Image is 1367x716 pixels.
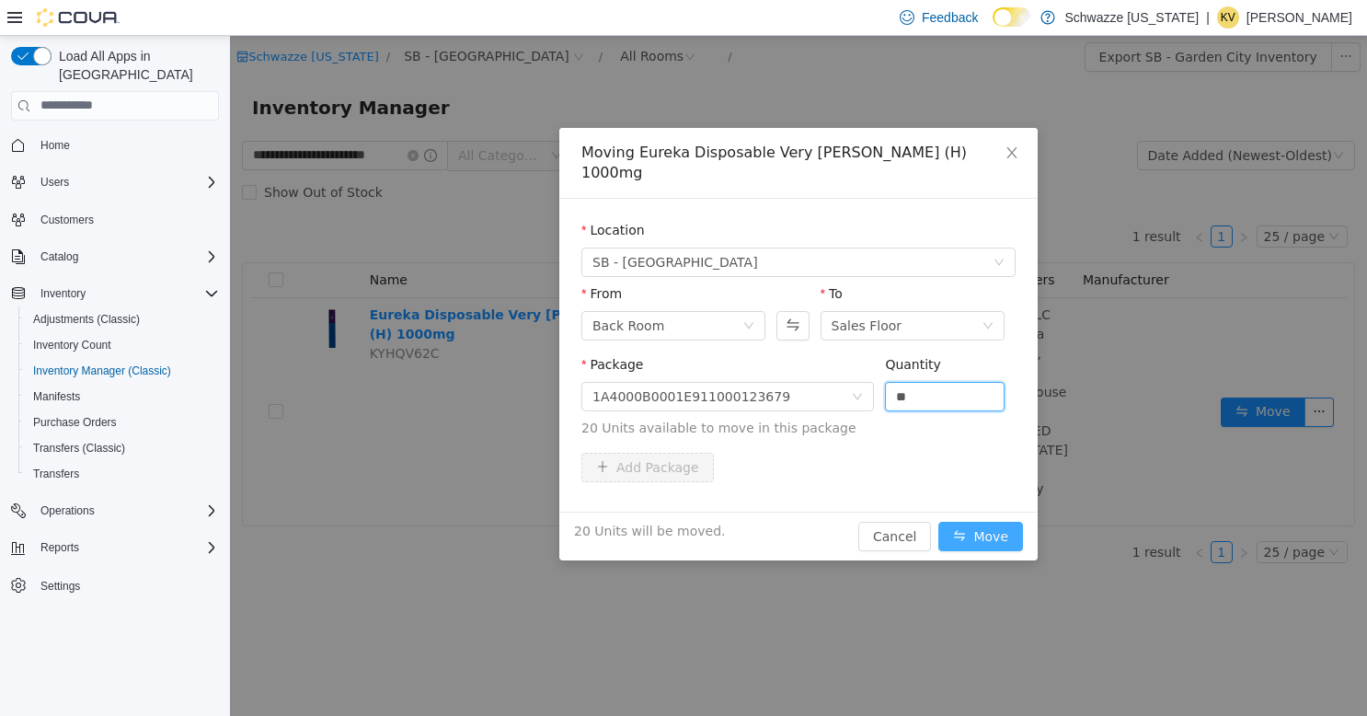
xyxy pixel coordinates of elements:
[40,540,79,555] span: Reports
[622,355,633,368] i: icon: down
[4,132,226,158] button: Home
[26,437,219,459] span: Transfers (Classic)
[18,332,226,358] button: Inventory Count
[33,537,219,559] span: Reports
[33,246,219,268] span: Catalog
[4,244,226,270] button: Catalog
[18,306,226,332] button: Adjustments (Classic)
[993,27,994,28] span: Dark Mode
[351,383,786,402] span: 20 Units available to move in this package
[4,169,226,195] button: Users
[40,138,70,153] span: Home
[33,133,219,156] span: Home
[33,283,219,305] span: Inventory
[40,286,86,301] span: Inventory
[351,417,484,446] button: icon: plusAdd Package
[26,334,119,356] a: Inventory Count
[26,334,219,356] span: Inventory Count
[351,187,415,202] label: Location
[33,467,79,481] span: Transfers
[33,246,86,268] button: Catalog
[655,321,711,336] label: Quantity
[764,221,775,234] i: icon: down
[351,321,413,336] label: Package
[33,171,76,193] button: Users
[18,410,226,435] button: Purchase Orders
[708,486,793,515] button: icon: swapMove
[362,347,560,375] div: 1A4000B0001E911000123679
[33,134,77,156] a: Home
[33,441,125,456] span: Transfers (Classic)
[344,486,495,505] span: 20 Units will be moved.
[4,535,226,560] button: Reports
[33,312,140,327] span: Adjustments (Classic)
[33,537,86,559] button: Reports
[33,415,117,430] span: Purchase Orders
[4,498,226,524] button: Operations
[33,338,111,352] span: Inventory Count
[26,386,219,408] span: Manifests
[1221,6,1235,29] span: KV
[513,284,524,297] i: icon: down
[26,411,124,433] a: Purchase Orders
[33,209,101,231] a: Customers
[18,435,226,461] button: Transfers (Classic)
[351,250,392,265] label: From
[1246,6,1352,29] p: [PERSON_NAME]
[4,572,226,598] button: Settings
[33,500,102,522] button: Operations
[33,573,219,596] span: Settings
[26,463,86,485] a: Transfers
[4,206,226,233] button: Customers
[37,8,120,27] img: Cova
[26,411,219,433] span: Purchase Orders
[752,284,764,297] i: icon: down
[26,308,219,330] span: Adjustments (Classic)
[756,92,808,144] button: Close
[52,47,219,84] span: Load All Apps in [GEOGRAPHIC_DATA]
[26,308,147,330] a: Adjustments (Classic)
[33,500,219,522] span: Operations
[33,208,219,231] span: Customers
[18,461,226,487] button: Transfers
[33,389,80,404] span: Manifests
[18,358,226,384] button: Inventory Manager (Classic)
[656,347,774,375] input: Quantity
[26,463,219,485] span: Transfers
[40,503,95,518] span: Operations
[40,175,69,190] span: Users
[40,213,94,227] span: Customers
[40,249,78,264] span: Catalog
[11,124,219,647] nav: Complex example
[362,276,434,304] div: Back Room
[26,360,178,382] a: Inventory Manager (Classic)
[1217,6,1239,29] div: Kristine Valdez
[775,110,789,124] i: icon: close
[1064,6,1199,29] p: Schwazze [US_STATE]
[362,213,528,240] span: SB - Garden City
[602,276,672,304] div: Sales Floor
[26,386,87,408] a: Manifests
[33,283,93,305] button: Inventory
[993,7,1031,27] input: Dark Mode
[18,384,226,410] button: Manifests
[33,364,171,378] span: Inventory Manager (Classic)
[1206,6,1210,29] p: |
[628,486,701,515] button: Cancel
[33,171,219,193] span: Users
[591,250,613,265] label: To
[33,575,87,597] a: Settings
[546,275,579,305] button: Swap
[922,8,978,27] span: Feedback
[26,360,219,382] span: Inventory Manager (Classic)
[26,437,132,459] a: Transfers (Classic)
[4,281,226,306] button: Inventory
[351,107,786,147] div: Moving Eureka Disposable Very [PERSON_NAME] (H) 1000mg
[40,579,80,594] span: Settings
